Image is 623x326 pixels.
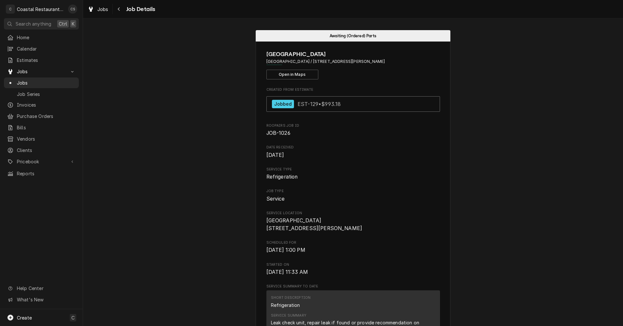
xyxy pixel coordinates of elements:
[266,50,440,59] span: Name
[266,196,285,202] span: Service
[266,123,440,137] div: Roopairs Job ID
[266,167,440,172] span: Service Type
[271,313,306,318] div: Service Summary
[17,57,76,64] span: Estimates
[16,20,51,27] span: Search anything
[4,32,79,43] a: Home
[17,6,65,13] div: Coastal Restaurant Repair
[266,247,305,253] span: [DATE] 1:00 PM
[298,100,341,107] span: EST-129 • $993.18
[4,283,79,294] a: Go to Help Center
[266,174,298,180] span: Refrigeration
[266,152,284,158] span: [DATE]
[17,113,76,120] span: Purchase Orders
[266,96,440,112] a: View Estimate
[266,262,440,267] span: Started On
[4,145,79,156] a: Clients
[17,135,76,142] span: Vendors
[17,68,66,75] span: Jobs
[17,91,76,98] span: Job Series
[266,167,440,181] div: Service Type
[266,151,440,159] span: Date Received
[17,315,32,320] span: Create
[272,100,294,109] div: Jobbed
[4,111,79,122] a: Purchase Orders
[271,302,300,309] div: Refrigeration
[271,295,311,300] div: Short Description
[266,217,362,231] span: [GEOGRAPHIC_DATA] [STREET_ADDRESS][PERSON_NAME]
[17,79,76,86] span: Jobs
[72,20,75,27] span: K
[266,129,440,137] span: Roopairs Job ID
[68,5,77,14] div: Chris Sockriter's Avatar
[85,4,111,15] a: Jobs
[266,284,440,289] span: Service Summary To Date
[114,4,124,14] button: Navigate back
[4,89,79,99] a: Job Series
[17,158,66,165] span: Pricebook
[266,87,440,115] div: Created From Estimate
[266,240,440,254] div: Scheduled For
[4,99,79,110] a: Invoices
[4,294,79,305] a: Go to What's New
[266,145,440,150] span: Date Received
[71,314,75,321] span: C
[17,124,76,131] span: Bills
[4,168,79,179] a: Reports
[266,59,440,64] span: Address
[266,211,440,232] div: Service Location
[266,269,308,275] span: [DATE] 11:33 AM
[4,43,79,54] a: Calendar
[17,101,76,108] span: Invoices
[266,268,440,276] span: Started On
[4,156,79,167] a: Go to Pricebook
[266,195,440,203] span: Job Type
[256,30,450,41] div: Status
[266,246,440,254] span: Scheduled For
[266,189,440,203] div: Job Type
[4,18,79,29] button: Search anythingCtrlK
[266,217,440,232] span: Service Location
[17,45,76,52] span: Calendar
[266,87,440,92] span: Created From Estimate
[266,262,440,276] div: Started On
[17,147,76,154] span: Clients
[266,211,440,216] span: Service Location
[4,77,79,88] a: Jobs
[266,130,290,136] span: JOB-1026
[4,134,79,144] a: Vendors
[4,55,79,65] a: Estimates
[266,70,318,79] button: Open in Maps
[6,5,15,14] div: C
[330,34,376,38] span: Awaiting (Ordered) Parts
[266,50,440,79] div: Client Information
[17,296,75,303] span: What's New
[266,145,440,159] div: Date Received
[68,5,77,14] div: CS
[97,6,108,13] span: Jobs
[124,5,155,14] span: Job Details
[266,189,440,194] span: Job Type
[59,20,67,27] span: Ctrl
[17,34,76,41] span: Home
[4,122,79,133] a: Bills
[17,285,75,292] span: Help Center
[266,173,440,181] span: Service Type
[17,170,76,177] span: Reports
[266,240,440,245] span: Scheduled For
[4,66,79,77] a: Go to Jobs
[266,123,440,128] span: Roopairs Job ID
